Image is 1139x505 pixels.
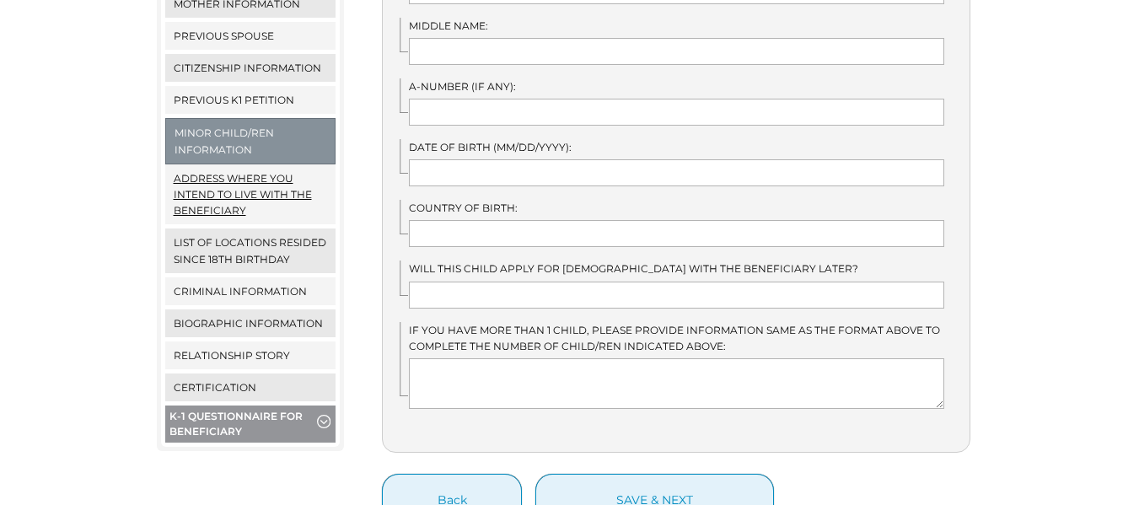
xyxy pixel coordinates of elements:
span: IF you have more than 1 child, please provide information same as the format above to complete th... [409,324,940,352]
a: Previous K1 Petition [165,86,336,114]
a: Criminal Information [165,277,336,305]
a: Address where you intend to live with the beneficiary [165,164,336,225]
a: List of locations resided since 18th birthday [165,228,336,272]
span: Country of Birth: [409,201,518,214]
a: Biographic Information [165,309,336,337]
a: Minor Child/ren Information [166,119,336,163]
a: Citizenship Information [165,54,336,82]
span: A-Number (if any): [409,80,516,93]
a: Certification [165,373,336,401]
a: Previous Spouse [165,22,336,50]
span: Will this child apply for [DEMOGRAPHIC_DATA] with the beneficiary later? [409,262,858,275]
span: Date of Birth (mm/dd/yyyy): [409,141,572,153]
span: Middle Name: [409,19,488,32]
a: Relationship Story [165,341,336,369]
button: K-1 Questionnaire for Beneficiary [165,406,336,447]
